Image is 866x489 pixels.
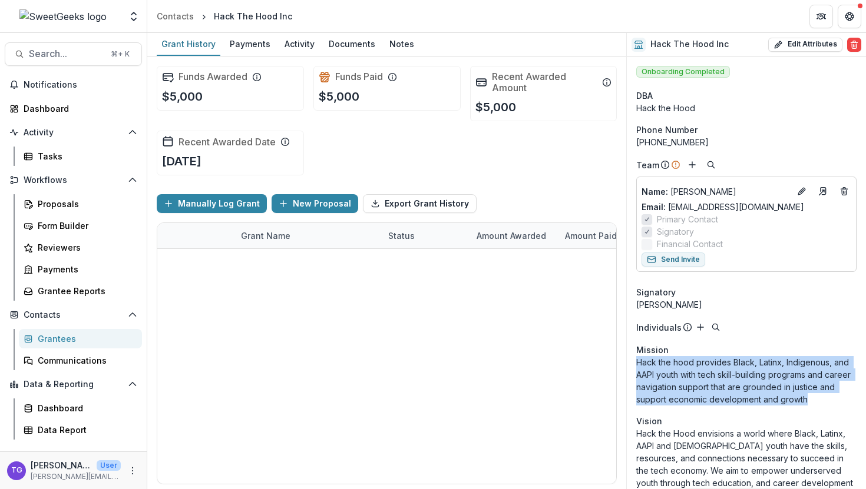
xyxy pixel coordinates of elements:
[558,223,646,248] div: Amount Paid
[642,187,668,197] span: Name :
[225,33,275,56] a: Payments
[657,238,723,250] span: Financial Contact
[19,398,142,418] a: Dashboard
[234,229,298,242] div: Grant Name
[636,89,653,102] span: DBA
[11,467,22,474] div: Theresa Gartland
[636,286,676,298] span: Signatory
[685,158,699,172] button: Add
[24,175,123,185] span: Workflows
[19,329,142,348] a: Grantees
[470,223,558,248] div: Amount Awarded
[125,5,142,28] button: Open entity switcher
[335,71,383,82] h2: Funds Paid
[162,152,201,170] p: [DATE]
[5,42,142,66] button: Search...
[704,158,718,172] button: Search
[636,102,857,114] div: Hack the Hood
[272,194,358,213] button: New Proposal
[657,213,718,225] span: Primary Contact
[363,194,477,213] button: Export Grant History
[795,184,809,198] button: Edit
[280,35,319,52] div: Activity
[157,35,220,52] div: Grant History
[5,305,142,324] button: Open Contacts
[225,35,275,52] div: Payments
[319,88,359,105] p: $5,000
[5,75,142,94] button: Notifications
[642,185,790,198] a: Name: [PERSON_NAME]
[657,225,694,238] span: Signatory
[19,147,142,166] a: Tasks
[38,198,133,210] div: Proposals
[19,9,107,24] img: SweetGeeks logo
[5,99,142,118] a: Dashboard
[709,320,723,334] button: Search
[19,260,142,279] a: Payments
[847,38,861,52] button: Delete
[636,356,857,405] p: Hack the hood provides Black, Latinx, Indigenous, and AAPI youth with tech skill-building program...
[152,8,199,25] a: Contacts
[97,460,121,471] p: User
[642,201,804,213] a: Email: [EMAIL_ADDRESS][DOMAIN_NAME]
[838,5,861,28] button: Get Help
[470,229,553,242] div: Amount Awarded
[809,5,833,28] button: Partners
[214,10,292,22] div: Hack The Hood Inc
[636,159,659,171] p: Team
[768,38,842,52] button: Edit Attributes
[636,66,730,78] span: Onboarding Completed
[475,98,516,116] p: $5,000
[152,8,297,25] nav: breadcrumb
[38,354,133,367] div: Communications
[19,216,142,235] a: Form Builder
[24,310,123,320] span: Contacts
[642,202,666,212] span: Email:
[636,415,662,427] span: Vision
[5,171,142,189] button: Open Workflows
[5,123,142,142] button: Open Activity
[837,184,851,198] button: Deletes
[108,48,132,61] div: ⌘ + K
[19,238,142,257] a: Reviewers
[234,223,381,248] div: Grant Name
[38,402,133,414] div: Dashboard
[157,194,267,213] button: Manually Log Grant
[636,344,669,356] span: Mission
[814,182,832,201] a: Go to contact
[19,351,142,370] a: Communications
[19,281,142,301] a: Grantee Reports
[38,424,133,436] div: Data Report
[157,10,194,22] div: Contacts
[693,320,708,334] button: Add
[324,35,380,52] div: Documents
[38,285,133,297] div: Grantee Reports
[19,420,142,440] a: Data Report
[324,33,380,56] a: Documents
[642,252,705,267] button: Send Invite
[125,464,140,478] button: More
[381,229,422,242] div: Status
[157,33,220,56] a: Grant History
[24,80,137,90] span: Notifications
[5,375,142,394] button: Open Data & Reporting
[31,471,121,482] p: [PERSON_NAME][EMAIL_ADDRESS][DOMAIN_NAME]
[38,150,133,162] div: Tasks
[385,33,419,56] a: Notes
[38,332,133,345] div: Grantees
[179,71,247,82] h2: Funds Awarded
[38,241,133,254] div: Reviewers
[636,321,682,334] p: Individuals
[24,380,123,390] span: Data & Reporting
[650,39,729,49] h2: Hack The Hood Inc
[31,459,92,471] p: [PERSON_NAME]
[381,223,470,248] div: Status
[565,229,617,242] p: Amount Paid
[24,128,123,138] span: Activity
[179,137,276,148] h2: Recent Awarded Date
[24,102,133,115] div: Dashboard
[492,71,598,94] h2: Recent Awarded Amount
